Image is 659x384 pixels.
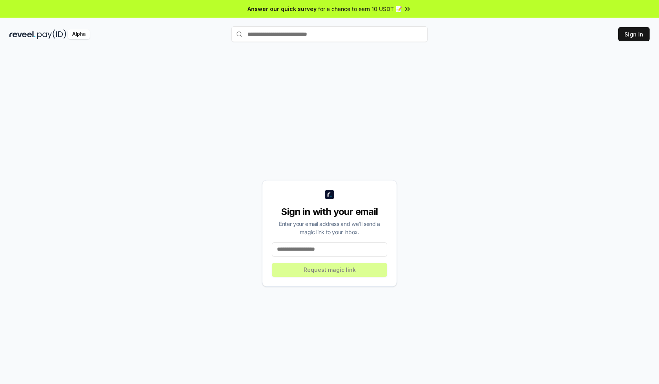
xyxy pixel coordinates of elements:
[9,29,36,39] img: reveel_dark
[272,206,387,218] div: Sign in with your email
[248,5,317,13] span: Answer our quick survey
[272,220,387,236] div: Enter your email address and we’ll send a magic link to your inbox.
[37,29,66,39] img: pay_id
[325,190,334,199] img: logo_small
[68,29,90,39] div: Alpha
[318,5,402,13] span: for a chance to earn 10 USDT 📝
[618,27,650,41] button: Sign In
